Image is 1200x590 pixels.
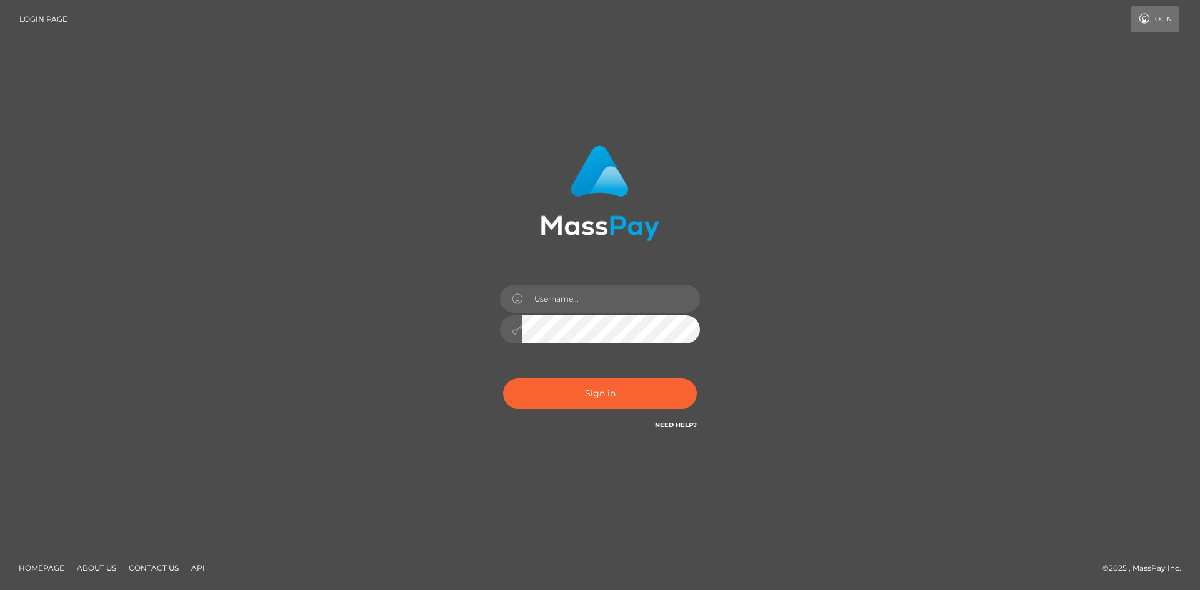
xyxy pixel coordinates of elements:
img: MassPay Login [541,145,659,241]
button: Sign in [503,378,697,409]
input: Username... [522,285,700,313]
a: Login Page [19,6,67,32]
div: © 2025 , MassPay Inc. [1102,561,1191,575]
a: Login [1131,6,1179,32]
a: Homepage [14,558,69,578]
a: API [186,558,210,578]
a: Need Help? [655,421,697,429]
a: About Us [72,558,121,578]
a: Contact Us [124,558,184,578]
